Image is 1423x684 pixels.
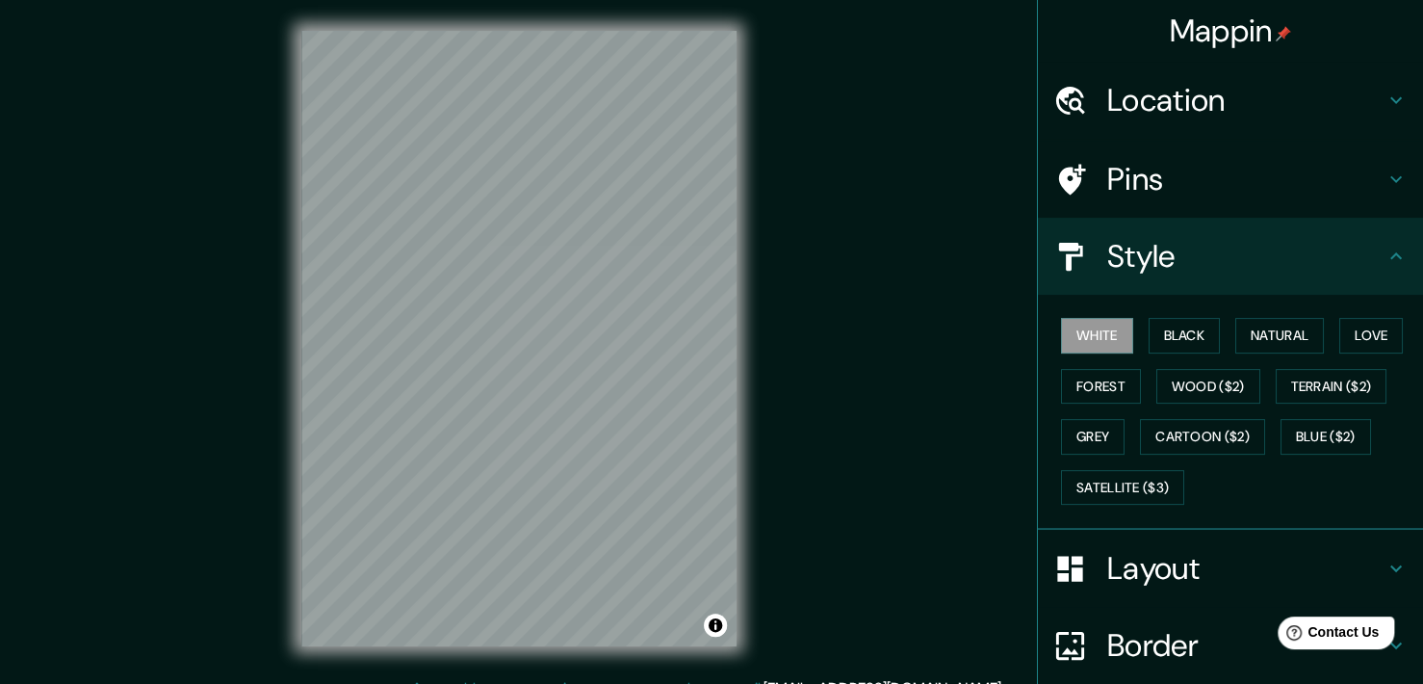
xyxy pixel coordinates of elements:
div: Border [1038,607,1423,684]
h4: Location [1107,81,1384,119]
button: Wood ($2) [1156,369,1260,405]
button: Black [1149,318,1221,354]
div: Layout [1038,530,1423,607]
h4: Layout [1107,549,1384,588]
button: White [1061,318,1133,354]
div: Pins [1038,141,1423,218]
button: Terrain ($2) [1276,369,1387,405]
h4: Mappin [1170,12,1292,50]
canvas: Map [301,31,737,646]
div: Style [1038,218,1423,295]
button: Cartoon ($2) [1140,419,1265,455]
button: Blue ($2) [1281,419,1371,455]
button: Love [1339,318,1403,354]
button: Natural [1235,318,1324,354]
h4: Pins [1107,160,1384,198]
button: Grey [1061,419,1125,455]
h4: Border [1107,626,1384,665]
h4: Style [1107,237,1384,276]
button: Satellite ($3) [1061,470,1184,506]
iframe: Help widget launcher [1252,609,1402,663]
button: Forest [1061,369,1141,405]
div: Location [1038,62,1423,139]
button: Toggle attribution [704,614,727,637]
img: pin-icon.png [1276,26,1291,41]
